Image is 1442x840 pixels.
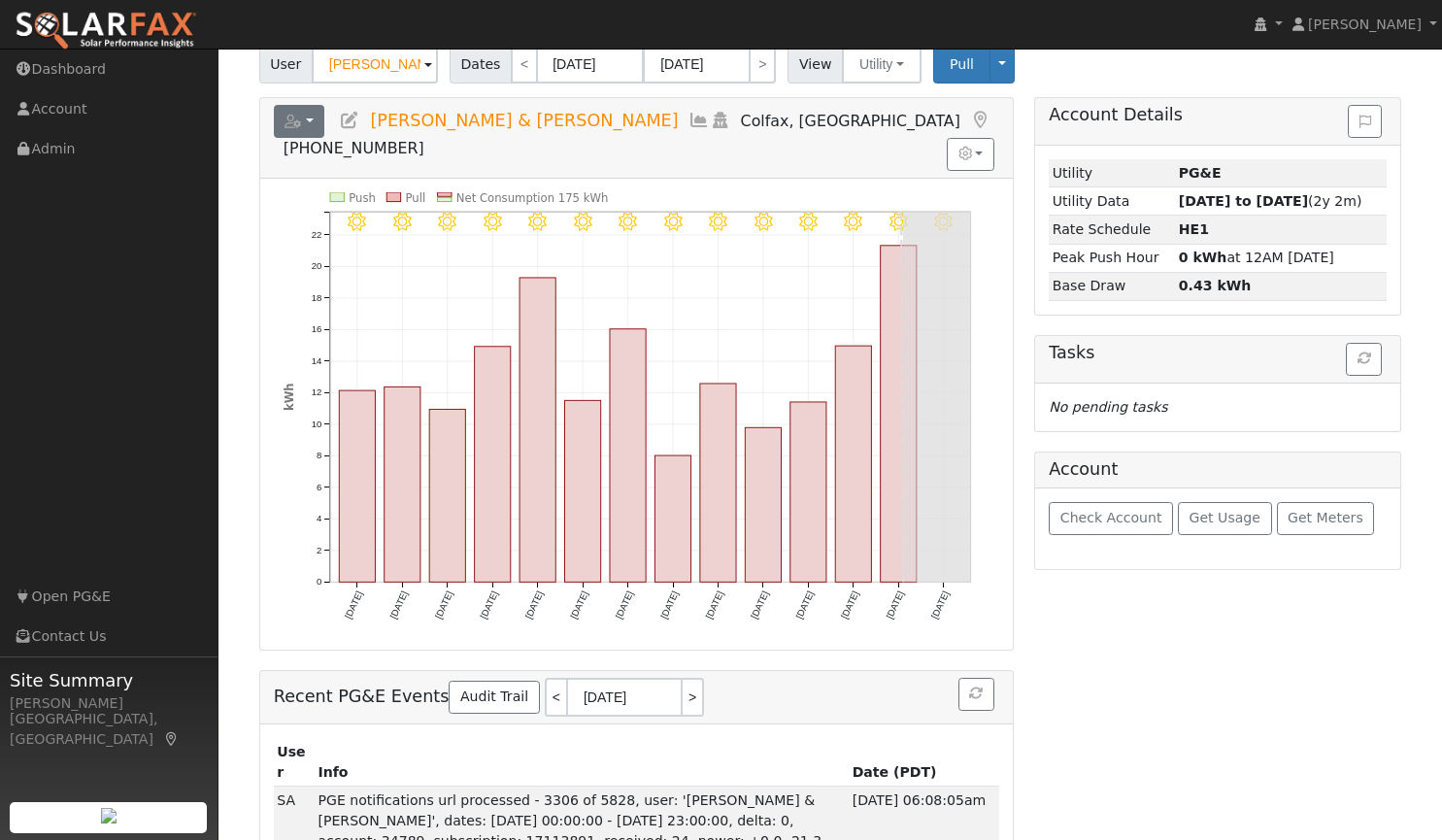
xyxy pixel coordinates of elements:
text: [DATE] [749,589,771,621]
td: Base Draw [1049,272,1175,300]
input: Select a User [312,45,438,84]
img: retrieve [101,808,117,823]
text: 4 [317,513,322,523]
span: Colfax, [GEOGRAPHIC_DATA] [741,112,960,130]
rect: onclick="" [610,329,646,583]
strong: [DATE] to [DATE] [1179,193,1308,209]
text: Net Consumption 175 kWh [456,190,609,204]
rect: onclick="" [654,455,690,582]
span: [PERSON_NAME] [1308,17,1422,32]
i: 8/05 - Clear [664,213,683,231]
text: 20 [311,260,321,271]
a: Multi-Series Graph [688,111,710,130]
a: > [749,45,776,84]
text: 18 [311,292,321,303]
text: [DATE] [387,589,410,621]
rect: onclick="" [881,246,917,583]
span: Site Summary [10,667,208,693]
th: User [274,738,315,787]
a: > [683,678,704,717]
text: 16 [311,323,321,334]
rect: onclick="" [564,400,600,582]
text: [DATE] [433,589,455,621]
text: [DATE] [703,589,725,621]
h5: Account Details [1049,105,1387,125]
button: Issue History [1348,105,1382,138]
h5: Tasks [1049,343,1387,363]
i: 8/02 - Clear [528,213,547,231]
a: Login As (last Never) [710,111,731,130]
text: 10 [311,419,321,429]
button: Refresh [958,678,994,711]
span: Check Account [1060,510,1162,525]
button: Check Account [1049,502,1173,535]
rect: onclick="" [745,427,781,582]
text: [DATE] [568,589,590,621]
text: 2 [317,545,321,555]
a: < [545,678,566,717]
a: Map [163,731,181,747]
th: Info [315,738,849,787]
button: Utility [842,45,922,84]
button: Pull [933,46,990,84]
i: 7/31 - Clear [438,213,456,231]
td: Utility [1049,159,1175,187]
text: 12 [311,386,321,397]
a: Edit User (34447) [339,111,360,130]
strong: 0 kWh [1179,250,1227,265]
text: 14 [311,355,321,366]
i: 8/10 - Clear [889,213,908,231]
rect: onclick="" [385,386,420,582]
i: 8/06 - Clear [709,213,727,231]
th: Date (PDT) [849,738,999,787]
text: Push [349,190,376,204]
rect: onclick="" [700,384,736,583]
span: View [788,45,843,84]
text: [DATE] [884,589,906,621]
text: [DATE] [343,589,365,621]
button: Refresh [1346,343,1382,376]
span: Dates [450,45,512,84]
i: 8/09 - Clear [845,213,863,231]
h5: Recent PG&E Events [274,678,999,717]
rect: onclick="" [520,278,555,583]
td: Utility Data [1049,187,1175,216]
h5: Account [1049,459,1118,479]
rect: onclick="" [429,409,465,582]
i: 8/03 - Clear [574,213,592,231]
rect: onclick="" [835,346,871,582]
i: 8/08 - Clear [799,213,818,231]
text: [DATE] [523,589,546,621]
i: 7/29 - Clear [348,213,366,231]
div: [GEOGRAPHIC_DATA], [GEOGRAPHIC_DATA] [10,709,208,750]
span: [PERSON_NAME] & [PERSON_NAME] [370,111,678,130]
td: Rate Schedule [1049,216,1175,244]
text: [DATE] [839,589,861,621]
strong: ID: 17113891, authorized: 07/29/25 [1179,165,1222,181]
text: 8 [317,450,321,460]
i: No pending tasks [1049,399,1167,415]
text: [DATE] [929,589,952,621]
rect: onclick="" [790,402,826,582]
a: Map [970,111,991,130]
img: SolarFax [15,11,197,51]
text: 22 [311,229,321,240]
text: 0 [317,577,321,588]
td: at 12AM [DATE] [1175,244,1387,272]
button: Get Meters [1277,502,1375,535]
td: Peak Push Hour [1049,244,1175,272]
text: [DATE] [478,589,500,621]
a: Audit Trail [449,681,539,714]
strong: 0.43 kWh [1179,278,1252,293]
button: Get Usage [1178,502,1272,535]
strong: N [1179,221,1209,237]
rect: onclick="" [474,347,510,583]
i: 8/01 - Clear [484,213,502,231]
text: 6 [317,482,321,492]
div: [PERSON_NAME] [10,693,208,714]
i: 8/07 - Clear [755,213,773,231]
span: Get Meters [1288,510,1363,525]
a: < [511,45,538,84]
i: 8/04 - Clear [619,213,637,231]
text: Pull [405,190,425,204]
